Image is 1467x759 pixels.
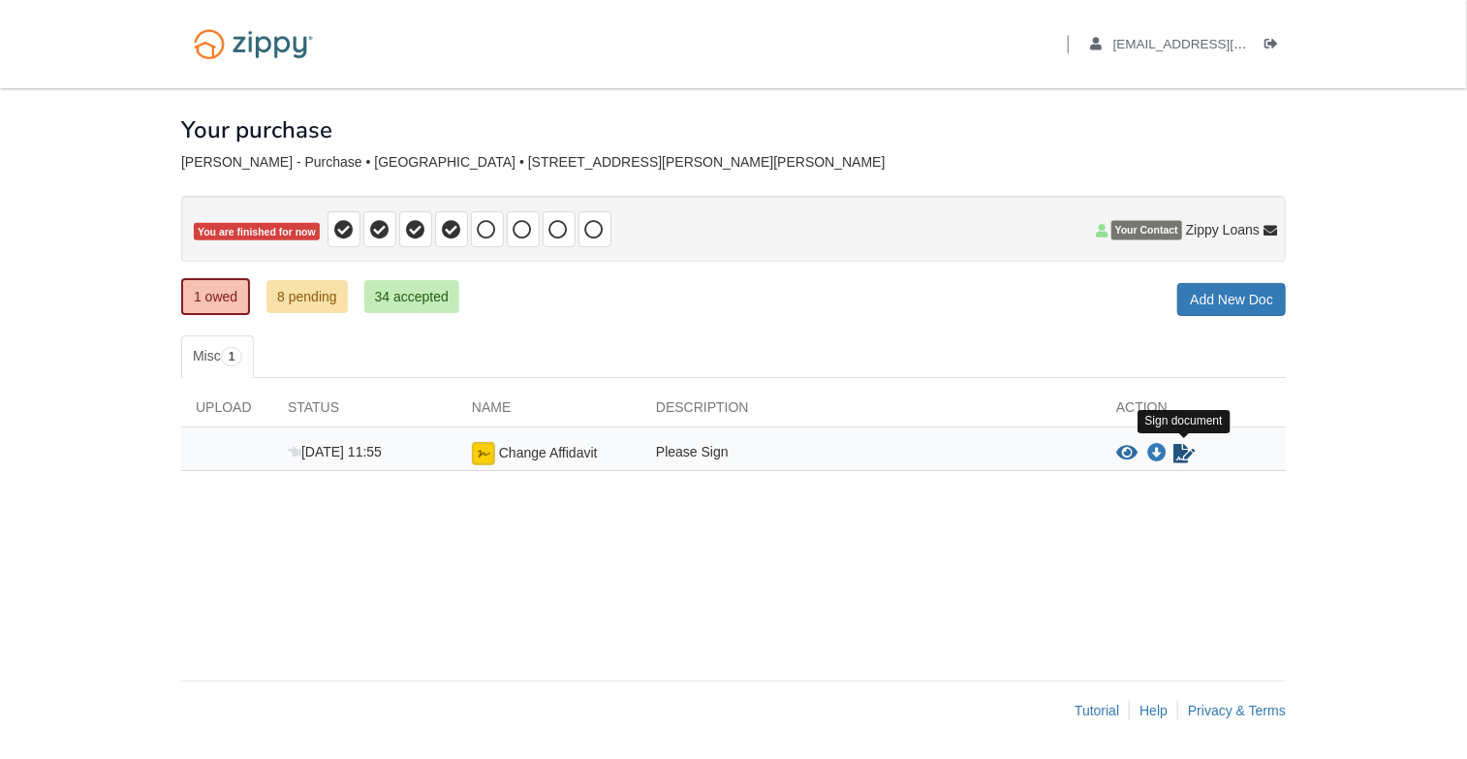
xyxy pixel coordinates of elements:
a: Log out [1264,37,1286,56]
a: Misc [181,335,254,378]
a: Privacy & Terms [1188,703,1286,718]
a: 8 pending [266,280,348,313]
span: Change Affidavit [499,445,598,460]
a: Download Change Affidavit [1147,446,1167,461]
div: Status [273,397,457,427]
div: Please Sign [641,442,1102,465]
h1: Your purchase [181,117,332,142]
a: Tutorial [1075,703,1119,718]
div: Description [641,397,1102,427]
div: Sign document [1138,410,1231,432]
span: Your Contact [1111,221,1182,240]
a: Add New Doc [1177,283,1286,316]
a: edit profile [1090,37,1443,56]
img: Ready for you to esign [472,442,495,465]
a: 34 accepted [364,280,459,313]
a: 1 owed [181,278,250,315]
div: [PERSON_NAME] - Purchase • [GEOGRAPHIC_DATA] • [STREET_ADDRESS][PERSON_NAME][PERSON_NAME] [181,154,1286,171]
span: Zippy Loans [1186,221,1260,240]
a: Help [1139,703,1168,718]
span: [DATE] 11:55 [288,444,382,459]
img: Logo [181,19,326,69]
span: madison.wilken@gmail.com [1113,37,1443,51]
div: Name [457,397,641,427]
a: Sign Form [1171,442,1197,465]
button: View Change Affidavit [1116,444,1138,463]
span: You are finished for now [194,223,320,241]
span: 1 [221,347,243,366]
div: Upload [181,397,273,427]
div: Action [1102,397,1286,427]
